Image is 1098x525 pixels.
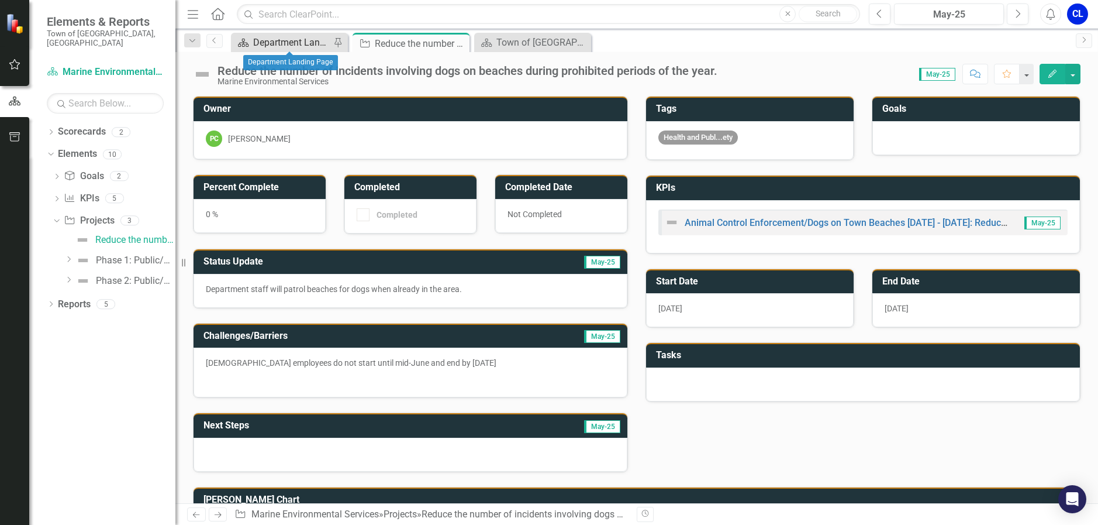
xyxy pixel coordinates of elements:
[882,276,1074,287] h3: End Date
[656,104,848,114] h3: Tags
[217,64,717,77] div: Reduce the number of incidents involving dogs on beaches during prohibited periods of the year.
[203,495,1074,505] h3: [PERSON_NAME] Chart
[47,93,164,114] input: Search Below...
[203,104,621,114] h3: Owner
[584,420,620,433] span: May-25
[203,331,493,341] h3: Challenges/Barriers
[95,235,175,245] div: Reduce the number of incidents involving dogs on beaches during prohibited periods of the year.
[919,68,955,81] span: May-25
[375,36,467,51] div: Reduce the number of incidents involving dogs on beaches during prohibited periods of the year.
[894,4,1004,25] button: May-25
[47,15,164,29] span: Elements & Reports
[193,65,212,84] img: Not Defined
[656,350,1074,361] h3: Tasks
[120,215,139,225] div: 3
[206,357,615,371] p: [DEMOGRAPHIC_DATA] employees do not start until mid-June and end by [DATE]
[96,276,175,286] div: Phase 2: Public/private aquaculture expansion
[658,304,682,313] span: [DATE]
[112,127,130,137] div: 2
[253,35,330,50] div: Department Landing Page
[584,330,620,343] span: May-25
[243,55,338,70] div: Department Landing Page
[203,256,460,267] h3: Status Update
[76,274,90,288] img: Not Defined
[64,170,103,183] a: Goals
[898,8,1000,22] div: May-25
[237,4,860,25] input: Search ClearPoint...
[75,233,89,247] img: Not Defined
[496,35,588,50] div: Town of [GEOGRAPHIC_DATA] Page
[203,182,320,193] h3: Percent Complete
[96,255,175,266] div: Phase 1: Public/private aquaculture expansion
[72,231,175,249] a: Reduce the number of incidents involving dogs on beaches during prohibited periods of the year.
[658,131,738,145] span: Health and Publ...ety
[64,192,99,205] a: KPIs
[228,133,291,145] div: [PERSON_NAME]
[505,182,621,193] h3: Completed Date
[5,12,27,35] img: ClearPoint Strategy
[58,298,91,311] a: Reports
[206,131,222,147] div: PC
[203,420,433,431] h3: Next Steps
[665,215,679,229] img: Not Defined
[816,9,841,18] span: Search
[656,183,1074,193] h3: KPIs
[354,182,471,193] h3: Completed
[422,509,817,520] div: Reduce the number of incidents involving dogs on beaches during prohibited periods of the year.
[58,147,97,161] a: Elements
[105,194,124,204] div: 5
[73,272,175,290] a: Phase 2: Public/private aquaculture expansion
[885,304,909,313] span: [DATE]
[234,35,330,50] a: Department Landing Page
[477,35,588,50] a: Town of [GEOGRAPHIC_DATA] Page
[58,125,106,139] a: Scorecards
[76,253,90,267] img: Not Defined
[584,256,620,269] span: May-25
[217,77,717,86] div: Marine Environmental Services
[206,283,615,295] p: Department staff will patrol beaches for dogs when already in the area.
[47,29,164,48] small: Town of [GEOGRAPHIC_DATA], [GEOGRAPHIC_DATA]
[1024,217,1061,229] span: May-25
[73,251,175,270] a: Phase 1: Public/private aquaculture expansion
[495,199,627,233] div: Not Completed
[384,509,417,520] a: Projects
[1067,4,1088,25] button: CL
[64,214,114,228] a: Projects
[96,299,115,309] div: 5
[882,104,1074,114] h3: Goals
[234,508,628,521] div: » »
[656,276,848,287] h3: Start Date
[251,509,379,520] a: Marine Environmental Services
[110,171,129,181] div: 2
[103,149,122,159] div: 10
[47,66,164,79] a: Marine Environmental Services
[194,199,326,233] div: 0 %
[799,6,857,22] button: Search
[1058,485,1086,513] div: Open Intercom Messenger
